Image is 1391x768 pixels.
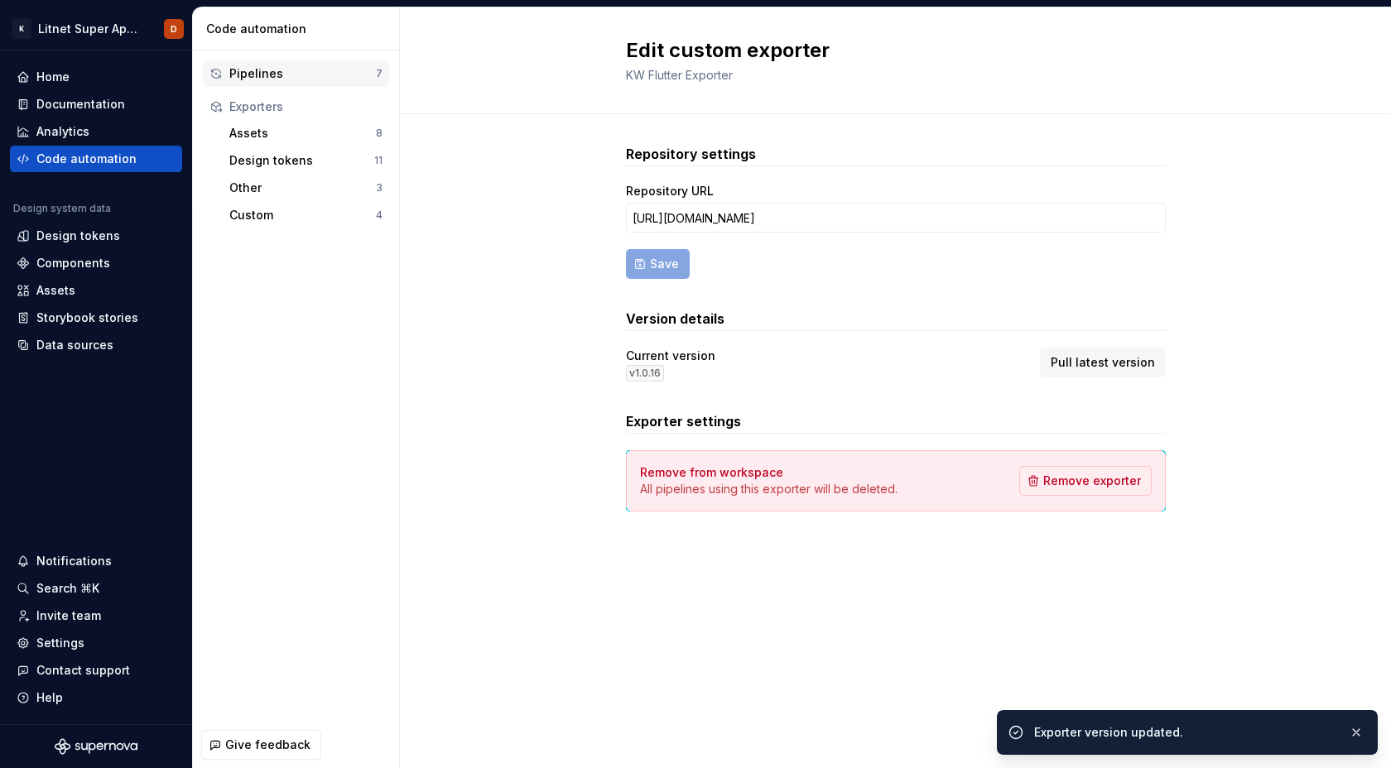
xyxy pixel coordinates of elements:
[626,309,1166,329] h3: Version details
[10,223,182,249] a: Design tokens
[10,250,182,276] a: Components
[201,730,321,760] button: Give feedback
[223,175,389,201] button: Other3
[10,332,182,358] a: Data sources
[3,11,189,46] button: KLitnet Super App 2.0.D
[376,67,383,80] div: 7
[36,337,113,353] div: Data sources
[171,22,177,36] div: D
[10,602,182,629] a: Invite team
[10,657,182,684] button: Contact support
[10,684,182,711] button: Help
[10,548,182,574] button: Notifications
[626,183,714,199] label: Repository URL
[12,19,31,39] div: K
[36,553,112,569] div: Notifications
[223,202,389,228] button: Custom4
[225,737,310,753] span: Give feedback
[10,575,182,602] button: Search ⌘K
[376,181,383,194] div: 3
[36,151,137,167] div: Code automation
[206,21,392,37] div: Code automation
[10,118,182,145] a: Analytics
[10,91,182,118] a: Documentation
[626,365,664,382] div: v 1.0.16
[36,69,70,85] div: Home
[640,464,783,481] h4: Remove from workspace
[229,65,376,82] div: Pipelines
[36,123,89,140] div: Analytics
[1034,724,1336,741] div: Exporter version updated.
[626,411,1166,431] h3: Exporter settings
[376,127,383,140] div: 8
[376,209,383,222] div: 4
[36,96,125,113] div: Documentation
[229,207,376,223] div: Custom
[10,277,182,304] a: Assets
[55,738,137,755] svg: Supernova Logo
[36,310,138,326] div: Storybook stories
[1040,348,1166,377] button: Pull latest version
[10,146,182,172] a: Code automation
[1043,473,1141,489] span: Remove exporter
[229,180,376,196] div: Other
[38,21,144,37] div: Litnet Super App 2.0.
[626,68,733,82] span: KW Flutter Exporter
[1019,466,1152,496] button: Remove exporter
[36,255,110,271] div: Components
[36,607,101,624] div: Invite team
[36,282,75,299] div: Assets
[10,630,182,656] a: Settings
[223,147,389,174] button: Design tokens11
[626,37,1146,64] h2: Edit custom exporter
[13,202,111,215] div: Design system data
[203,60,389,87] button: Pipelines7
[36,635,84,651] div: Settings
[626,144,1166,164] h3: Repository settings
[36,689,63,706] div: Help
[36,580,99,597] div: Search ⌘K
[10,64,182,90] a: Home
[1051,354,1155,371] span: Pull latest version
[36,228,120,244] div: Design tokens
[374,154,383,167] div: 11
[229,98,383,115] div: Exporters
[223,120,389,146] button: Assets8
[626,348,715,364] div: Current version
[229,152,374,169] div: Design tokens
[36,662,130,679] div: Contact support
[10,305,182,331] a: Storybook stories
[229,125,376,142] div: Assets
[640,481,898,497] p: All pipelines using this exporter will be deleted.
